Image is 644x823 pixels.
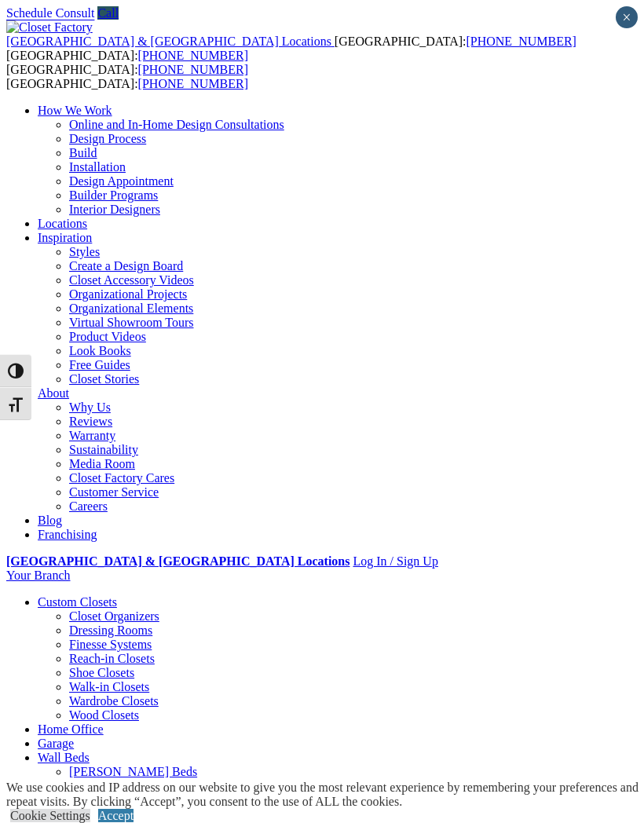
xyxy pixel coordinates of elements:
[69,203,160,216] a: Interior Designers
[69,694,159,708] a: Wardrobe Closets
[38,231,92,244] a: Inspiration
[69,666,134,679] a: Shoe Closets
[69,624,152,637] a: Dressing Rooms
[38,722,104,736] a: Home Office
[6,554,349,568] a: [GEOGRAPHIC_DATA] & [GEOGRAPHIC_DATA] Locations
[69,259,183,273] a: Create a Design Board
[6,35,335,48] a: [GEOGRAPHIC_DATA] & [GEOGRAPHIC_DATA] Locations
[69,415,112,428] a: Reviews
[69,188,158,202] a: Builder Programs
[6,781,644,809] div: We use cookies and IP address on our website to give you the most relevant experience by remember...
[69,358,130,371] a: Free Guides
[466,35,576,48] a: [PHONE_NUMBER]
[69,680,149,693] a: Walk-in Closets
[69,316,194,329] a: Virtual Showroom Tours
[69,273,194,287] a: Closet Accessory Videos
[38,104,112,117] a: How We Work
[38,595,117,609] a: Custom Closets
[69,302,193,315] a: Organizational Elements
[69,132,146,145] a: Design Process
[69,765,197,778] a: [PERSON_NAME] Beds
[69,344,131,357] a: Look Books
[138,77,248,90] a: [PHONE_NUMBER]
[98,809,134,822] a: Accept
[69,160,126,174] a: Installation
[616,6,638,28] button: Close
[38,514,62,527] a: Blog
[38,737,74,750] a: Garage
[69,443,138,456] a: Sustainability
[69,330,146,343] a: Product Videos
[353,554,437,568] a: Log In / Sign Up
[6,35,331,48] span: [GEOGRAPHIC_DATA] & [GEOGRAPHIC_DATA] Locations
[69,245,100,258] a: Styles
[69,401,111,414] a: Why Us
[69,372,139,386] a: Closet Stories
[38,751,90,764] a: Wall Beds
[6,569,70,582] a: Your Branch
[38,386,69,400] a: About
[69,638,152,651] a: Finesse Systems
[97,6,119,20] a: Call
[69,485,159,499] a: Customer Service
[69,287,187,301] a: Organizational Projects
[69,457,135,470] a: Media Room
[69,652,155,665] a: Reach-in Closets
[6,20,93,35] img: Closet Factory
[138,63,248,76] a: [PHONE_NUMBER]
[69,499,108,513] a: Careers
[6,63,248,90] span: [GEOGRAPHIC_DATA]: [GEOGRAPHIC_DATA]:
[38,528,97,541] a: Franchising
[69,118,284,131] a: Online and In-Home Design Consultations
[69,146,97,159] a: Build
[10,809,90,822] a: Cookie Settings
[69,708,139,722] a: Wood Closets
[138,49,248,62] a: [PHONE_NUMBER]
[69,429,115,442] a: Warranty
[6,6,94,20] a: Schedule Consult
[6,35,576,62] span: [GEOGRAPHIC_DATA]: [GEOGRAPHIC_DATA]:
[69,174,174,188] a: Design Appointment
[38,217,87,230] a: Locations
[69,471,174,485] a: Closet Factory Cares
[38,779,151,792] a: Entertainment Centers
[69,609,159,623] a: Closet Organizers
